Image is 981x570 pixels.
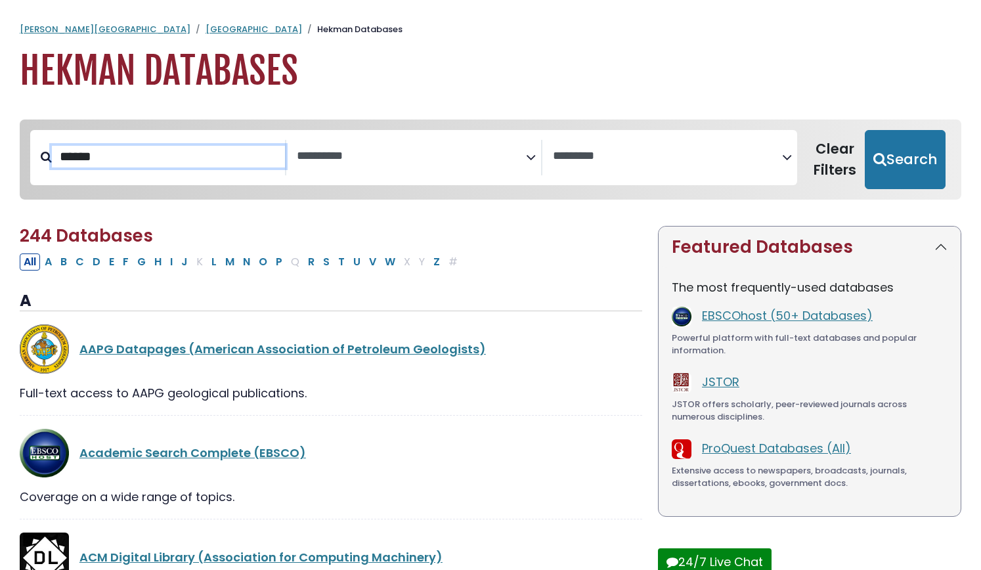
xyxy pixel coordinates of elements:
[89,253,104,271] button: Filter Results D
[334,253,349,271] button: Filter Results T
[20,253,463,269] div: Alpha-list to filter by first letter of database name
[41,253,56,271] button: Filter Results A
[865,130,946,189] button: Submit for Search Results
[20,253,40,271] button: All
[429,253,444,271] button: Filter Results Z
[272,253,286,271] button: Filter Results P
[702,374,739,390] a: JSTOR
[702,307,873,324] a: EBSCOhost (50+ Databases)
[349,253,364,271] button: Filter Results U
[20,23,961,36] nav: breadcrumb
[672,278,948,296] p: The most frequently-used databases
[302,23,403,36] li: Hekman Databases
[52,146,285,167] input: Search database by title or keyword
[20,23,190,35] a: [PERSON_NAME][GEOGRAPHIC_DATA]
[166,253,177,271] button: Filter Results I
[150,253,165,271] button: Filter Results H
[72,253,88,271] button: Filter Results C
[79,341,486,357] a: AAPG Datapages (American Association of Petroleum Geologists)
[206,23,302,35] a: [GEOGRAPHIC_DATA]
[553,150,782,164] textarea: Search
[20,488,642,506] div: Coverage on a wide range of topics.
[221,253,238,271] button: Filter Results M
[239,253,254,271] button: Filter Results N
[365,253,380,271] button: Filter Results V
[255,253,271,271] button: Filter Results O
[659,227,961,268] button: Featured Databases
[20,120,961,200] nav: Search filters
[207,253,221,271] button: Filter Results L
[56,253,71,271] button: Filter Results B
[177,253,192,271] button: Filter Results J
[672,464,948,490] div: Extensive access to newspapers, broadcasts, journals, dissertations, ebooks, government docs.
[381,253,399,271] button: Filter Results W
[20,384,642,402] div: Full-text access to AAPG geological publications.
[672,332,948,357] div: Powerful platform with full-text databases and popular information.
[319,253,334,271] button: Filter Results S
[20,224,153,248] span: 244 Databases
[672,398,948,424] div: JSTOR offers scholarly, peer-reviewed journals across numerous disciplines.
[304,253,318,271] button: Filter Results R
[105,253,118,271] button: Filter Results E
[79,549,443,565] a: ACM Digital Library (Association for Computing Machinery)
[805,130,865,189] button: Clear Filters
[133,253,150,271] button: Filter Results G
[79,445,306,461] a: Academic Search Complete (EBSCO)
[20,292,642,311] h3: A
[297,150,526,164] textarea: Search
[20,49,961,93] h1: Hekman Databases
[702,440,851,456] a: ProQuest Databases (All)
[119,253,133,271] button: Filter Results F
